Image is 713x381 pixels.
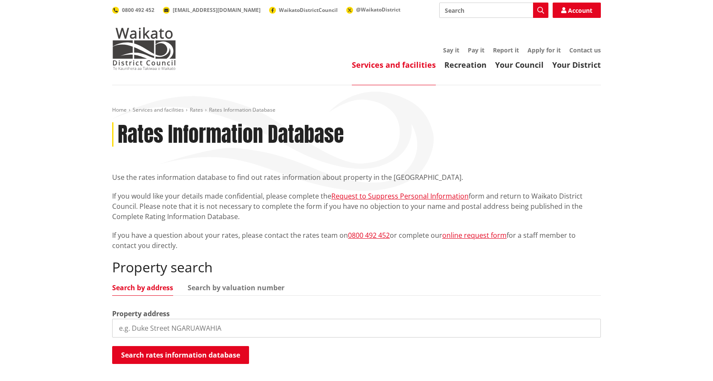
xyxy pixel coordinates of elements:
[133,106,184,113] a: Services and facilities
[112,106,127,113] a: Home
[495,60,544,70] a: Your Council
[331,191,469,201] a: Request to Suppress Personal Information
[528,46,561,54] a: Apply for it
[112,27,176,70] img: Waikato District Council - Te Kaunihera aa Takiwaa o Waikato
[468,46,484,54] a: Pay it
[352,60,436,70] a: Services and facilities
[444,60,487,70] a: Recreation
[118,122,344,147] h1: Rates Information Database
[112,259,601,275] h2: Property search
[439,3,548,18] input: Search input
[569,46,601,54] a: Contact us
[356,6,400,13] span: @WaikatoDistrict
[112,309,170,319] label: Property address
[552,60,601,70] a: Your District
[348,231,390,240] a: 0800 492 452
[442,231,507,240] a: online request form
[346,6,400,13] a: @WaikatoDistrict
[173,6,261,14] span: [EMAIL_ADDRESS][DOMAIN_NAME]
[443,46,459,54] a: Say it
[112,284,173,291] a: Search by address
[190,106,203,113] a: Rates
[112,346,249,364] button: Search rates information database
[112,107,601,114] nav: breadcrumb
[493,46,519,54] a: Report it
[112,191,601,222] p: If you would like your details made confidential, please complete the form and return to Waikato ...
[112,172,601,182] p: Use the rates information database to find out rates information about property in the [GEOGRAPHI...
[122,6,154,14] span: 0800 492 452
[209,106,275,113] span: Rates Information Database
[279,6,338,14] span: WaikatoDistrictCouncil
[553,3,601,18] a: Account
[269,6,338,14] a: WaikatoDistrictCouncil
[188,284,284,291] a: Search by valuation number
[112,319,601,338] input: e.g. Duke Street NGARUAWAHIA
[112,230,601,251] p: If you have a question about your rates, please contact the rates team on or complete our for a s...
[163,6,261,14] a: [EMAIL_ADDRESS][DOMAIN_NAME]
[112,6,154,14] a: 0800 492 452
